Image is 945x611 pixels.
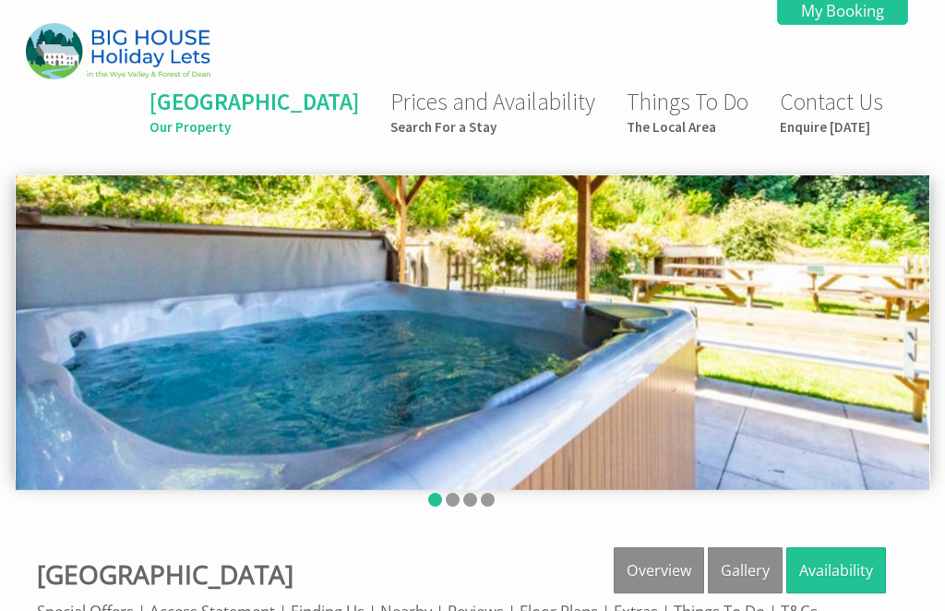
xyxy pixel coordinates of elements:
a: Prices and AvailabilitySearch For a Stay [390,87,595,136]
a: Overview [614,547,704,593]
a: [GEOGRAPHIC_DATA]Our Property [150,87,359,136]
small: Enquire [DATE] [780,118,883,136]
a: [GEOGRAPHIC_DATA] [37,557,293,592]
small: Our Property [150,118,359,136]
a: Gallery [708,547,783,593]
a: Availability [786,547,886,593]
small: The Local Area [627,118,748,136]
small: Search For a Stay [390,118,595,136]
img: River Wye Lodge [26,23,210,79]
a: Things To DoThe Local Area [627,87,748,136]
a: Contact UsEnquire [DATE] [780,87,883,136]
